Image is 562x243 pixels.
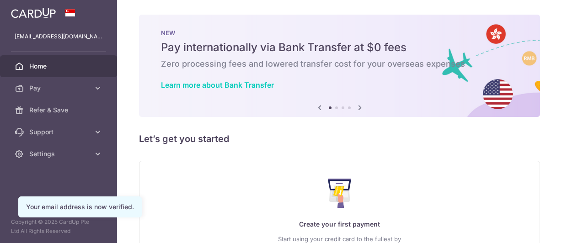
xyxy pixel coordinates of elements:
[15,32,102,41] p: [EMAIL_ADDRESS][DOMAIN_NAME]
[161,58,518,69] h6: Zero processing fees and lowered transfer cost for your overseas expenses
[26,202,134,211] div: Your email address is now verified.
[328,179,351,208] img: Make Payment
[29,84,90,93] span: Pay
[139,132,540,146] h5: Let’s get you started
[503,216,553,238] iframe: Opens a widget where you can find more information
[161,29,518,37] p: NEW
[139,15,540,117] img: Bank transfer banner
[161,40,518,55] h5: Pay internationally via Bank Transfer at $0 fees
[29,106,90,115] span: Refer & Save
[158,219,521,230] p: Create your first payment
[161,80,274,90] a: Learn more about Bank Transfer
[29,62,90,71] span: Home
[11,7,56,18] img: CardUp
[29,149,90,158] span: Settings
[29,127,90,137] span: Support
